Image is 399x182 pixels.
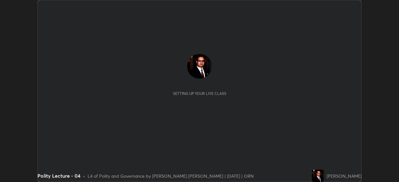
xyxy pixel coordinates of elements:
[37,172,80,180] div: Polity Lecture - 04
[173,91,226,96] div: Setting up your live class
[312,170,324,182] img: 2643041e6cbf4f7ab85ceade07ea9d58.jpg
[327,173,362,179] div: [PERSON_NAME]
[187,54,212,79] img: 2643041e6cbf4f7ab85ceade07ea9d58.jpg
[88,173,254,179] div: L4 of Polity and Governance by [PERSON_NAME] [PERSON_NAME] | [DATE] | ORN
[83,173,85,179] div: •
